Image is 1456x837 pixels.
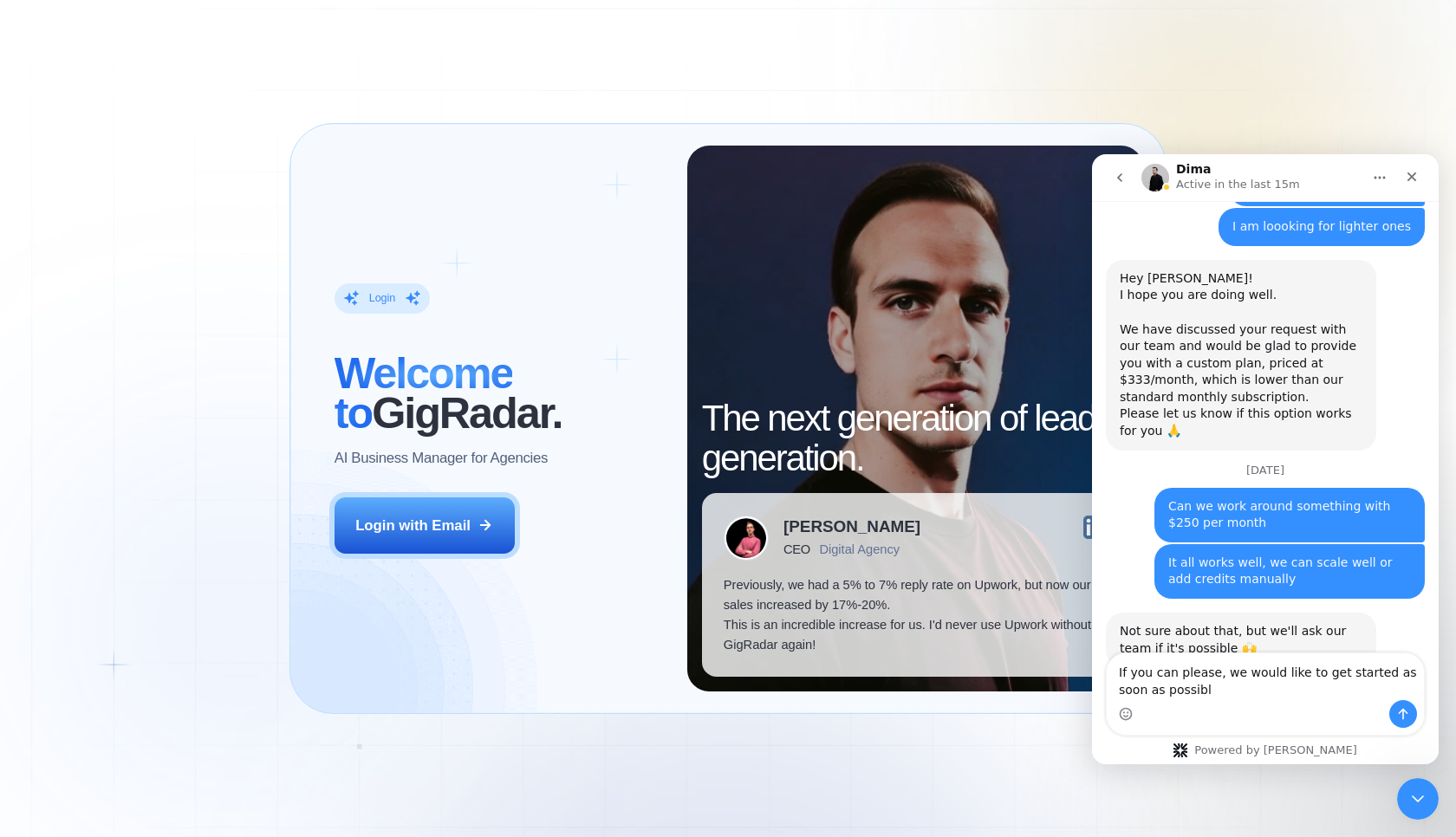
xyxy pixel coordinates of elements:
[783,519,920,535] div: [PERSON_NAME]
[355,516,471,535] div: Login with Email
[1397,778,1439,820] iframe: Intercom live chat
[335,448,548,468] p: AI Business Manager for Agencies
[1092,154,1439,764] iframe: Intercom live chat
[724,575,1108,655] p: Previously, we had a 5% to 7% reply rate on Upwork, but now our sales increased by 17%-20%. This ...
[819,542,900,557] div: Digital Agency
[335,354,666,433] h2: ‍ GigRadar.
[783,542,810,557] div: CEO
[702,399,1129,478] h2: The next generation of lead generation.
[335,497,515,554] button: Login with Email
[335,348,513,438] span: Welcome to
[369,291,396,306] div: Login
